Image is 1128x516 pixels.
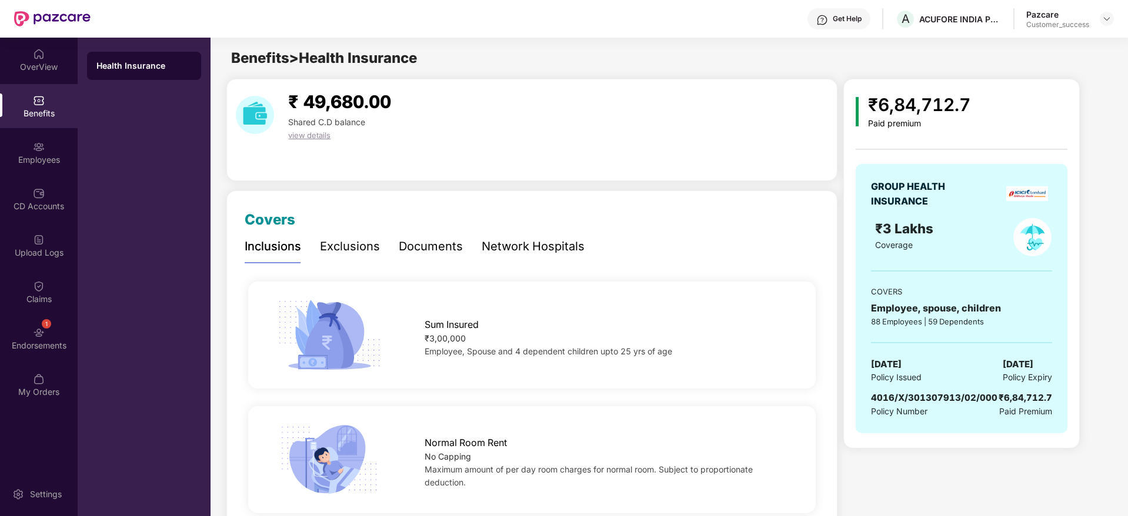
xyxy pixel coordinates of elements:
[856,97,859,126] img: icon
[273,421,385,498] img: icon
[399,237,463,256] div: Documents
[33,187,45,199] img: svg+xml;base64,PHN2ZyBpZD0iQ0RfQWNjb3VudHMiIGRhdGEtbmFtZT0iQ0QgQWNjb3VudHMiIHhtbG5zPSJodHRwOi8vd3...
[1026,9,1089,20] div: Pazcare
[871,406,927,416] span: Policy Number
[902,12,910,26] span: A
[33,95,45,106] img: svg+xml;base64,PHN2ZyBpZD0iQmVuZWZpdHMiIHhtbG5zPSJodHRwOi8vd3d3LnczLm9yZy8yMDAwL3N2ZyIgd2lkdGg9Ij...
[425,450,790,463] div: No Capping
[33,280,45,292] img: svg+xml;base64,PHN2ZyBpZD0iQ2xhaW0iIHhtbG5zPSJodHRwOi8vd3d3LnczLm9yZy8yMDAwL3N2ZyIgd2lkdGg9IjIwIi...
[425,332,790,345] div: ₹3,00,000
[33,373,45,385] img: svg+xml;base64,PHN2ZyBpZD0iTXlfT3JkZXJzIiBkYXRhLW5hbWU9Ik15IE9yZGVycyIgeG1sbnM9Imh0dHA6Ly93d3cudz...
[320,237,380,256] div: Exclusions
[425,317,479,332] span: Sum Insured
[26,488,65,500] div: Settings
[33,141,45,153] img: svg+xml;base64,PHN2ZyBpZD0iRW1wbG95ZWVzIiB4bWxucz0iaHR0cDovL3d3dy53My5vcmcvMjAwMC9zdmciIHdpZHRoPS...
[96,60,192,72] div: Health Insurance
[871,179,974,209] div: GROUP HEALTH INSURANCE
[868,119,970,129] div: Paid premium
[273,296,385,374] img: icon
[919,14,1002,25] div: ACUFORE INDIA PRIVATE LIMITED
[425,346,672,356] span: Employee, Spouse and 4 dependent children upto 25 yrs of age
[1102,14,1112,24] img: svg+xml;base64,PHN2ZyBpZD0iRHJvcGRvd24tMzJ4MzIiIHhtbG5zPSJodHRwOi8vd3d3LnczLm9yZy8yMDAwL3N2ZyIgd2...
[33,234,45,246] img: svg+xml;base64,PHN2ZyBpZD0iVXBsb2FkX0xvZ3MiIGRhdGEtbmFtZT0iVXBsb2FkIExvZ3MiIHhtbG5zPSJodHRwOi8vd3...
[999,391,1052,405] div: ₹6,84,712.7
[288,91,391,112] span: ₹ 49,680.00
[236,96,274,134] img: download
[288,130,331,140] span: view details
[288,117,365,127] span: Shared C.D balance
[425,435,507,450] span: Normal Room Rent
[231,49,417,66] span: Benefits > Health Insurance
[482,237,585,256] div: Network Hospitals
[33,327,45,339] img: svg+xml;base64,PHN2ZyBpZD0iRW5kb3JzZW1lbnRzIiB4bWxucz0iaHR0cDovL3d3dy53My5vcmcvMjAwMC9zdmciIHdpZH...
[816,14,828,26] img: svg+xml;base64,PHN2ZyBpZD0iSGVscC0zMngzMiIgeG1sbnM9Imh0dHA6Ly93d3cudzMub3JnLzIwMDAvc3ZnIiB3aWR0aD...
[1013,218,1052,256] img: policyIcon
[1003,357,1033,371] span: [DATE]
[868,91,970,119] div: ₹6,84,712.7
[425,464,753,487] span: Maximum amount of per day room charges for normal room. Subject to proportionate deduction.
[875,240,913,250] span: Coverage
[871,371,922,384] span: Policy Issued
[833,14,862,24] div: Get Help
[999,405,1052,418] span: Paid Premium
[871,357,902,371] span: [DATE]
[245,211,295,228] span: Covers
[14,11,91,26] img: New Pazcare Logo
[871,301,1052,316] div: Employee, spouse, children
[42,319,51,329] div: 1
[1003,371,1052,384] span: Policy Expiry
[33,48,45,60] img: svg+xml;base64,PHN2ZyBpZD0iSG9tZSIgeG1sbnM9Imh0dHA6Ly93d3cudzMub3JnLzIwMDAvc3ZnIiB3aWR0aD0iMjAiIG...
[245,237,301,256] div: Inclusions
[12,488,24,500] img: svg+xml;base64,PHN2ZyBpZD0iU2V0dGluZy0yMHgyMCIgeG1sbnM9Imh0dHA6Ly93d3cudzMub3JnLzIwMDAvc3ZnIiB3aW...
[871,286,1052,297] div: COVERS
[871,316,1052,327] div: 88 Employees | 59 Dependents
[1026,20,1089,29] div: Customer_success
[875,220,937,236] span: ₹3 Lakhs
[1006,186,1048,201] img: insurerLogo
[871,392,997,403] span: 4016/X/301307913/02/000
